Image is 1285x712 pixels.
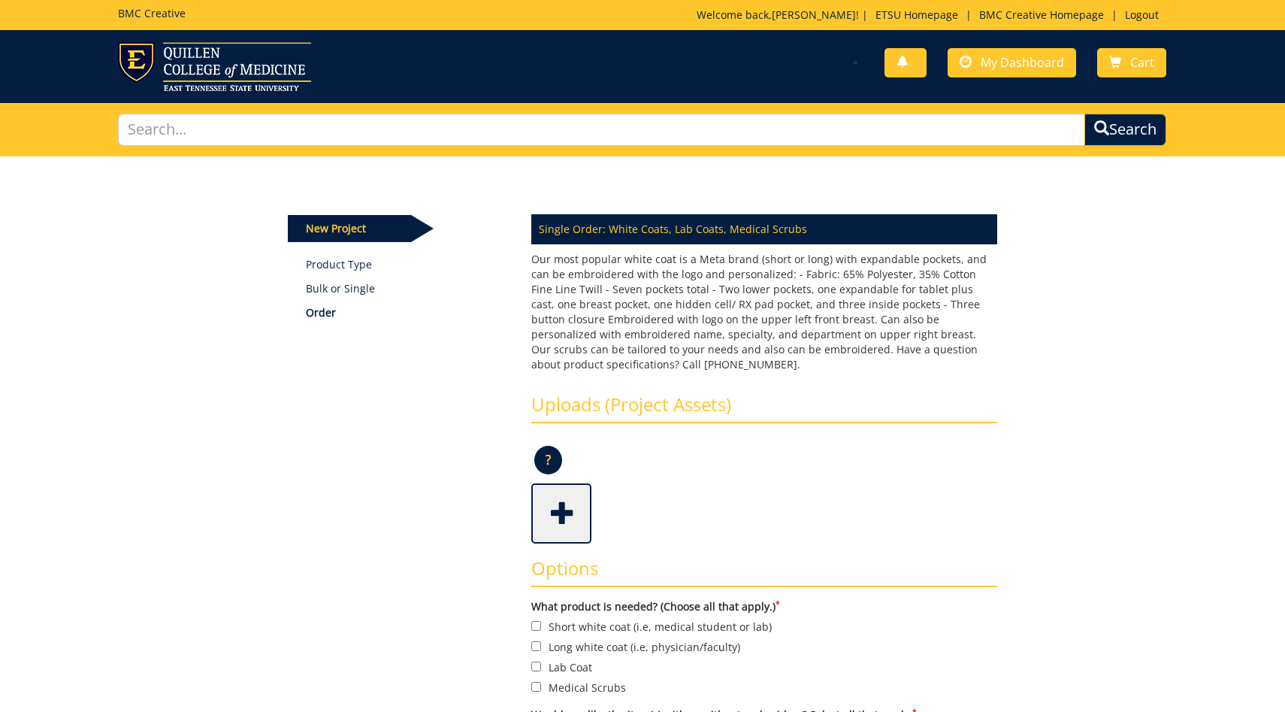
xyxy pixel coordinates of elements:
[531,641,541,651] input: Long white coat (i.e, physician/faculty)
[531,618,997,635] label: Short white coat (i.e, medical student or lab)
[531,214,997,244] p: Single Order: White Coats, Lab Coats, Medical Scrubs
[531,662,541,671] input: Lab Coat
[948,48,1076,77] a: My Dashboard
[118,42,311,91] img: ETSU logo
[531,252,997,372] p: Our most popular white coat is a Meta brand (short or long) with expandable pockets, and can be e...
[306,305,509,320] p: Order
[1084,114,1166,146] button: Search
[531,559,997,587] h3: Options
[306,257,509,272] a: Product Type
[531,679,997,695] label: Medical Scrubs
[306,281,509,296] p: Bulk or Single
[531,395,997,423] h3: Uploads (Project Assets)
[697,8,1166,23] p: Welcome back, ! | | |
[531,659,997,675] label: Lab Coat
[1117,8,1166,22] a: Logout
[531,621,541,631] input: Short white coat (i.e, medical student or lab)
[1097,48,1166,77] a: Cart
[972,8,1111,22] a: BMC Creative Homepage
[118,8,186,19] h5: BMC Creative
[531,682,541,692] input: Medical Scrubs
[772,8,856,22] a: [PERSON_NAME]
[118,114,1085,146] input: Search...
[1130,54,1154,71] span: Cart
[981,54,1064,71] span: My Dashboard
[288,215,411,242] p: New Project
[868,8,966,22] a: ETSU Homepage
[534,446,562,474] p: ?
[531,638,997,655] label: Long white coat (i.e, physician/faculty)
[531,599,997,614] label: What product is needed? (Choose all that apply.)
